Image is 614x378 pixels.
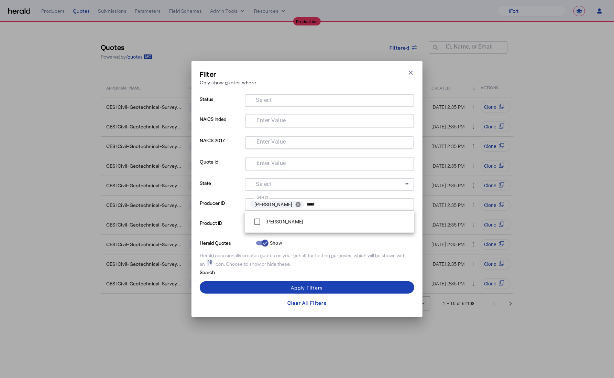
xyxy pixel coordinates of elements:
mat-label: Enter Value [256,160,286,167]
mat-chip-grid: Selection [251,159,408,167]
mat-label: Enter Value [256,117,286,124]
mat-label: Select [256,97,272,104]
p: NAICS 2017 [200,136,242,157]
div: Herald occasionally creates quotes on your behalf for testing purposes, which will be shown with ... [200,252,414,267]
mat-chip-grid: Selection [250,200,409,209]
p: Search [200,267,253,276]
h3: Filter [200,69,256,79]
mat-chip-grid: Selection [250,96,409,104]
p: Quote Id [200,157,242,178]
div: Clear All Filters [287,299,327,306]
mat-chip-grid: Selection [251,138,408,146]
span: [PERSON_NAME] [254,201,292,208]
mat-label: Enter Value [256,139,286,145]
button: Apply Filters [200,281,414,294]
label: [PERSON_NAME] [264,218,303,225]
p: Only show quotes where [200,79,256,86]
p: Producer ID [200,198,242,218]
p: Herald Quotes [200,238,253,246]
label: Show [268,240,282,246]
mat-label: Select [256,181,272,188]
mat-chip-grid: Selection [251,116,408,125]
p: Status [200,94,242,114]
p: Product ID [200,218,242,238]
button: remove Tammy E Little [292,201,304,208]
p: State [200,178,242,198]
button: Clear All Filters [200,296,414,309]
p: NAICS Index [200,114,242,136]
mat-label: Select [256,195,268,200]
div: Apply Filters [291,284,323,291]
